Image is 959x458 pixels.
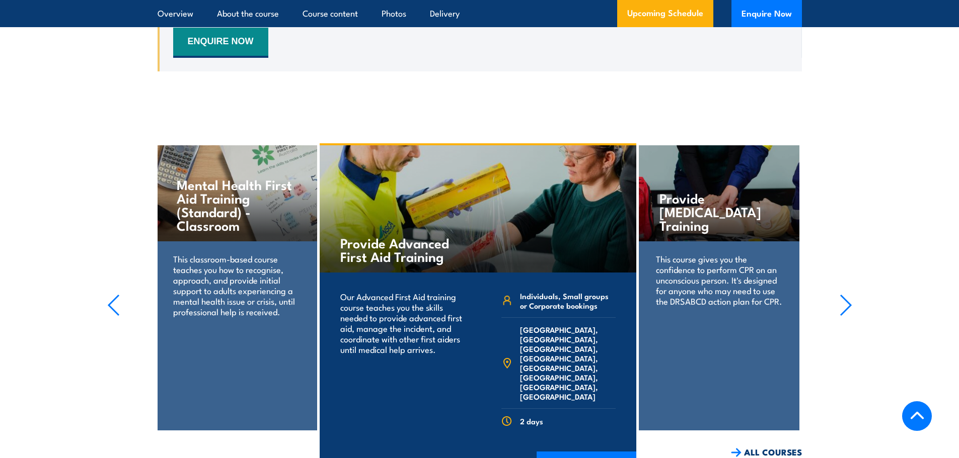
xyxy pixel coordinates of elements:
[656,253,782,306] p: This course gives you the confidence to perform CPR on an unconscious person. It's designed for a...
[177,177,296,232] h4: Mental Health First Aid Training (Standard) - Classroom
[520,325,616,401] span: [GEOGRAPHIC_DATA], [GEOGRAPHIC_DATA], [GEOGRAPHIC_DATA], [GEOGRAPHIC_DATA], [GEOGRAPHIC_DATA], [G...
[173,28,268,58] button: ENQUIRE NOW
[520,416,543,426] span: 2 days
[173,253,300,317] p: This classroom-based course teaches you how to recognise, approach, and provide initial support t...
[659,191,779,232] h4: Provide [MEDICAL_DATA] Training
[520,291,616,310] span: Individuals, Small groups or Corporate bookings
[340,291,465,354] p: Our Advanced First Aid training course teaches you the skills needed to provide advanced first ai...
[731,446,802,458] a: ALL COURSES
[340,236,459,263] h4: Provide Advanced First Aid Training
